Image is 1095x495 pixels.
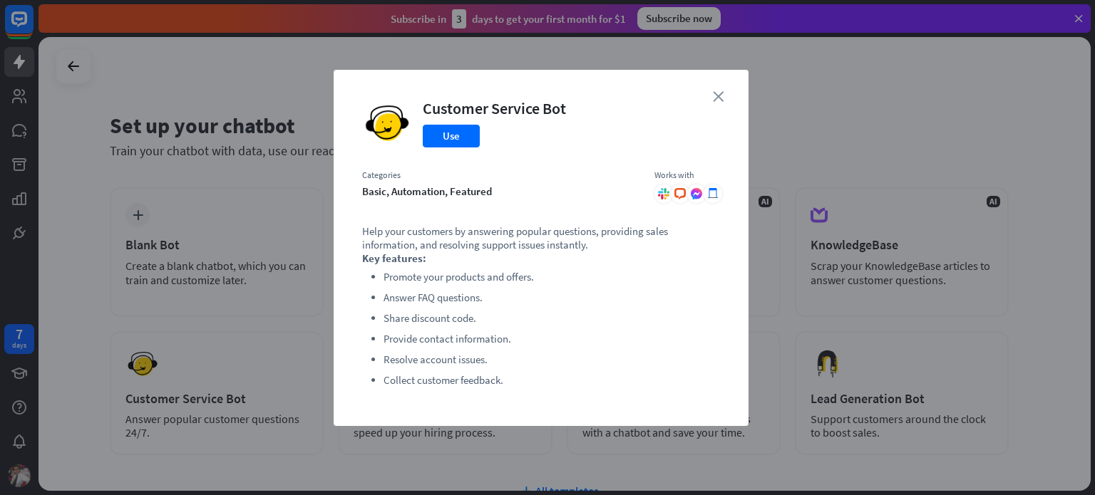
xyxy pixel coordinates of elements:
[654,170,720,181] div: Works with
[362,170,640,181] div: Categories
[384,289,720,306] li: Answer FAQ questions.
[362,224,720,251] p: Help your customers by answering popular questions, providing sales information, and resolving su...
[713,91,724,102] i: close
[384,372,720,389] li: Collect customer feedback.
[11,6,54,48] button: Open LiveChat chat widget
[384,310,720,327] li: Share discount code.
[362,251,426,265] strong: Key features:
[423,125,480,147] button: Use
[362,184,640,198] div: basic, automation, featured
[384,330,720,348] li: Provide contact information.
[384,351,720,368] li: Resolve account issues.
[362,98,412,148] img: Customer Service Bot
[384,269,720,286] li: Promote your products and offers.
[423,98,566,118] div: Customer Service Bot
